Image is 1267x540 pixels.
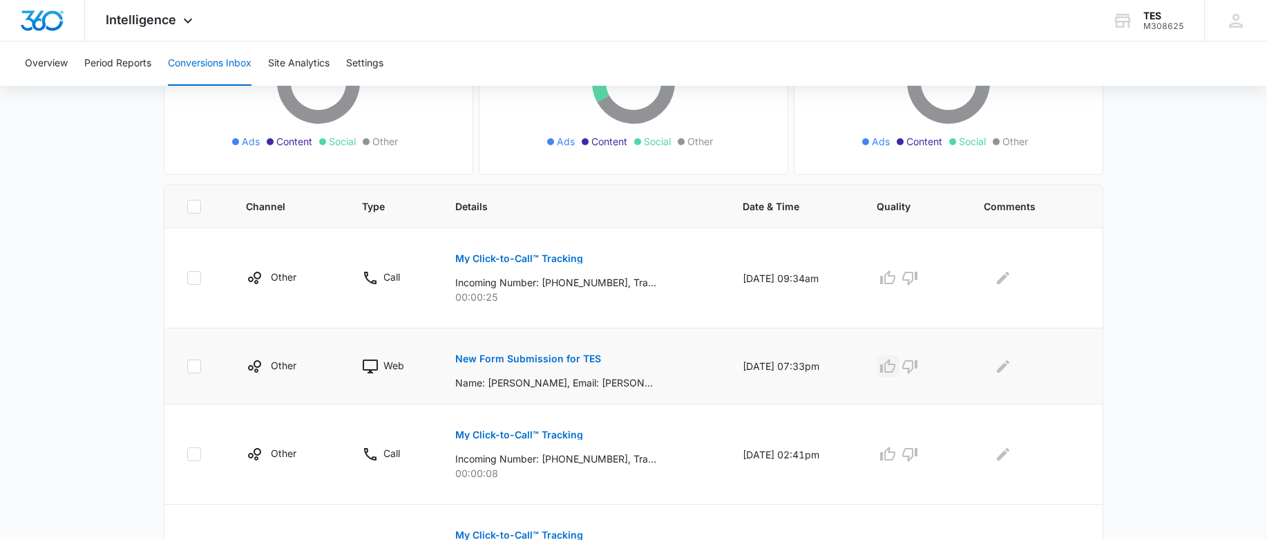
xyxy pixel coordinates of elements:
[557,134,575,149] span: Ads
[1143,10,1184,21] div: account name
[84,41,151,86] button: Period Reports
[271,270,296,284] p: Other
[383,270,400,284] p: Call
[1002,134,1028,149] span: Other
[346,41,383,86] button: Settings
[992,267,1014,289] button: Edit Comments
[455,199,689,214] span: Details
[455,342,601,375] button: New Form Submission for TES
[362,199,402,214] span: Type
[726,228,861,328] td: [DATE] 09:34am
[644,134,671,149] span: Social
[271,446,296,460] p: Other
[455,290,709,304] p: 00:00:25
[726,404,861,505] td: [DATE] 02:41pm
[455,375,656,390] p: Name: [PERSON_NAME], Email: [PERSON_NAME][EMAIL_ADDRESS][DOMAIN_NAME], Phone: [PHONE_NUMBER], Com...
[25,41,68,86] button: Overview
[271,358,296,373] p: Other
[168,41,251,86] button: Conversions Inbox
[455,242,583,275] button: My Click-to-Call™ Tracking
[383,446,400,460] p: Call
[106,12,176,27] span: Intelligence
[906,134,942,149] span: Content
[455,451,656,466] p: Incoming Number: [PHONE_NUMBER], Tracking Number: [PHONE_NUMBER], Ring To: [PHONE_NUMBER], Caller...
[877,199,930,214] span: Quality
[455,430,583,440] p: My Click-to-Call™ Tracking
[246,199,309,214] span: Channel
[276,134,312,149] span: Content
[726,328,861,404] td: [DATE] 07:33pm
[1143,21,1184,31] div: account id
[984,199,1060,214] span: Comments
[687,134,713,149] span: Other
[743,199,824,214] span: Date & Time
[455,466,709,481] p: 00:00:08
[372,134,398,149] span: Other
[959,134,986,149] span: Social
[268,41,330,86] button: Site Analytics
[992,443,1014,465] button: Edit Comments
[591,134,627,149] span: Content
[455,254,583,263] p: My Click-to-Call™ Tracking
[455,418,583,451] button: My Click-to-Call™ Tracking
[455,354,601,364] p: New Form Submission for TES
[992,355,1014,378] button: Edit Comments
[455,530,583,540] p: My Click-to-Call™ Tracking
[455,275,656,290] p: Incoming Number: [PHONE_NUMBER], Tracking Number: [PHONE_NUMBER], Ring To: [PHONE_NUMBER], Caller...
[872,134,890,149] span: Ads
[242,134,260,149] span: Ads
[383,358,404,373] p: Web
[329,134,356,149] span: Social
